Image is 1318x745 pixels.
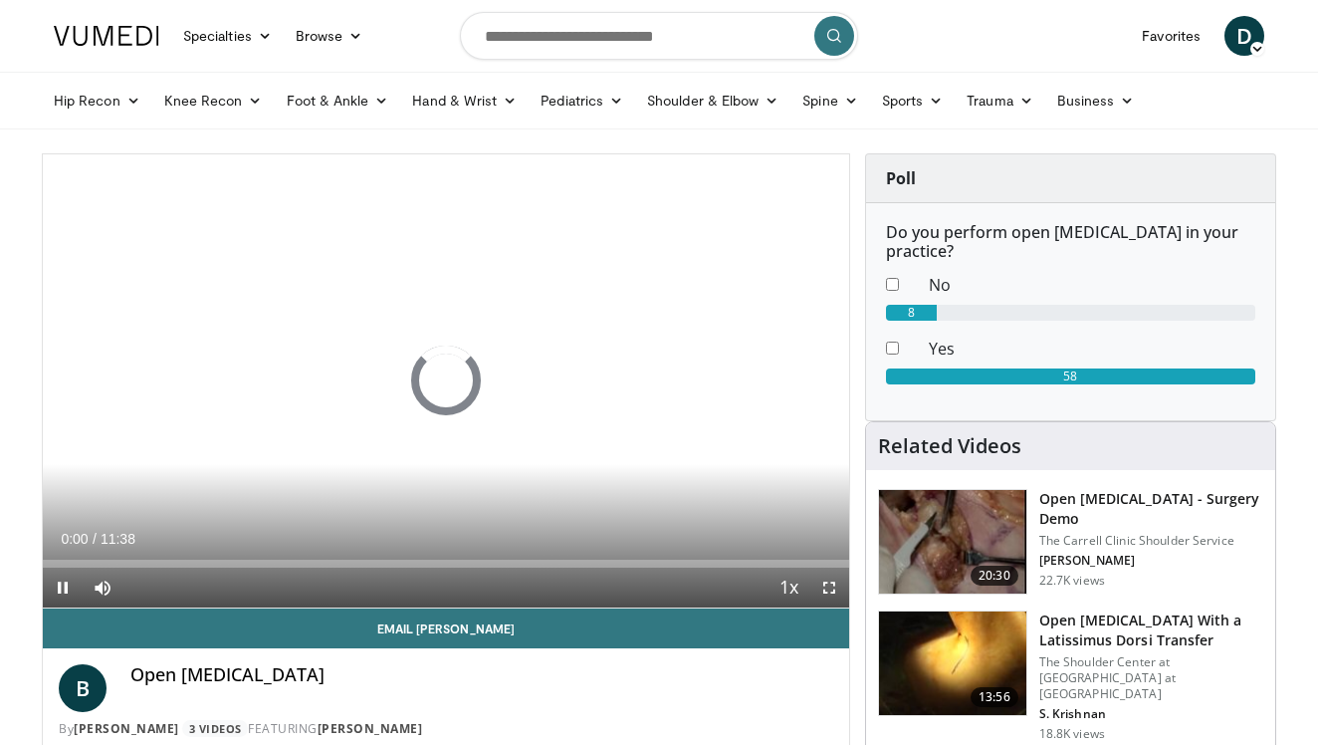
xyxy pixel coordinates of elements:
a: Business [1045,81,1147,121]
p: S. Krishnan [1039,706,1263,722]
h4: Related Videos [878,434,1021,458]
button: Fullscreen [809,568,849,608]
div: 58 [886,369,1255,384]
button: Mute [83,568,122,608]
a: Knee Recon [152,81,275,121]
a: Email [PERSON_NAME] [43,609,849,648]
p: The Shoulder Center at [GEOGRAPHIC_DATA] at [GEOGRAPHIC_DATA] [1039,654,1263,702]
a: D [1224,16,1264,56]
span: / [93,531,97,547]
a: Hip Recon [42,81,152,121]
a: Hand & Wrist [400,81,529,121]
input: Search topics, interventions [460,12,858,60]
a: 3 Videos [182,720,248,737]
dd: Yes [914,337,1270,361]
span: 13:56 [971,687,1018,707]
img: 38772_0000_3.png.150x105_q85_crop-smart_upscale.jpg [879,612,1026,715]
a: Spine [790,81,869,121]
a: 20:30 Open [MEDICAL_DATA] - Surgery Demo The Carrell Clinic Shoulder Service [PERSON_NAME] 22.7K ... [878,489,1263,595]
button: Playback Rate [769,568,809,608]
div: Progress Bar [43,560,849,568]
span: 20:30 [971,566,1018,586]
img: burk_3.png.150x105_q85_crop-smart_upscale.jpg [879,490,1026,594]
a: B [59,664,107,712]
a: [PERSON_NAME] [74,720,179,737]
a: Sports [870,81,956,121]
h3: Open [MEDICAL_DATA] With a Latissimus Dorsi Transfer [1039,611,1263,650]
dd: No [914,273,1270,297]
a: 13:56 Open [MEDICAL_DATA] With a Latissimus Dorsi Transfer The Shoulder Center at [GEOGRAPHIC_DAT... [878,611,1263,742]
a: Trauma [955,81,1045,121]
div: By FEATURING [59,720,833,738]
h4: Open [MEDICAL_DATA] [130,664,833,686]
a: Shoulder & Elbow [635,81,790,121]
div: 8 [886,305,937,321]
a: Pediatrics [529,81,635,121]
p: 18.8K views [1039,726,1105,742]
strong: Poll [886,167,916,189]
a: Browse [284,16,375,56]
p: [PERSON_NAME] [1039,553,1263,569]
a: [PERSON_NAME] [318,720,423,737]
p: 22.7K views [1039,573,1105,589]
button: Pause [43,568,83,608]
span: 11:38 [101,531,135,547]
video-js: Video Player [43,154,849,609]
a: Favorites [1130,16,1212,56]
a: Foot & Ankle [275,81,401,121]
h6: Do you perform open [MEDICAL_DATA] in your practice? [886,223,1255,261]
img: VuMedi Logo [54,26,159,46]
a: Specialties [171,16,284,56]
p: The Carrell Clinic Shoulder Service [1039,533,1263,549]
span: 0:00 [61,531,88,547]
h3: Open [MEDICAL_DATA] - Surgery Demo [1039,489,1263,529]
